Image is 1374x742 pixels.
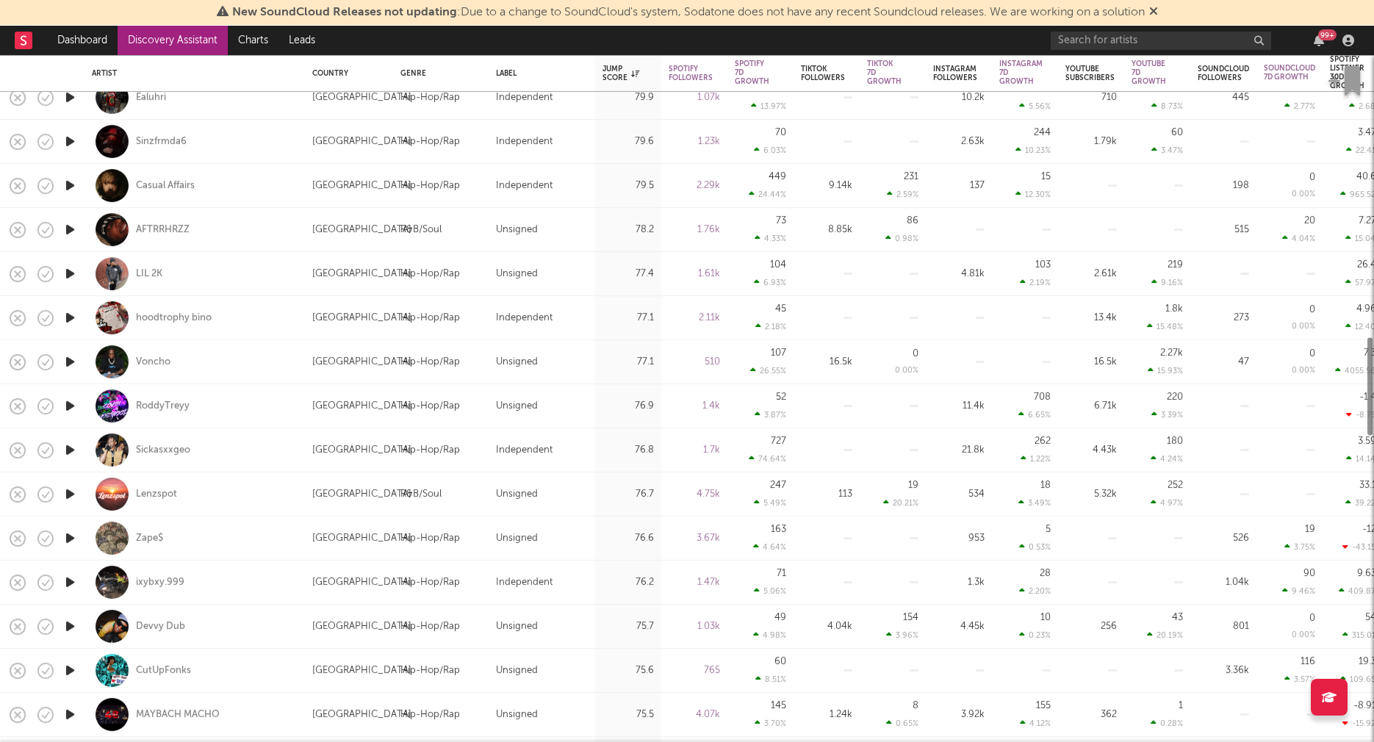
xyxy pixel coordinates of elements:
div: 449 [769,172,786,181]
div: Hip-Hop/Rap [400,397,460,415]
div: Unsigned [496,618,538,635]
div: 15.93 % [1148,366,1183,375]
div: 13.4k [1065,309,1117,327]
div: 131 [772,84,786,93]
div: Hip-Hop/Rap [400,618,460,635]
div: 2.19 % [1020,278,1051,287]
div: 1.61k [669,265,720,283]
div: Independent [496,309,553,327]
div: 10.2k [933,89,985,107]
div: 99 + [1318,29,1337,40]
div: 538 [1035,84,1051,93]
div: 1.23k [669,133,720,151]
div: Tiktok 7D Growth [867,60,902,86]
div: 75.7 [603,618,654,635]
a: Sinzfrmda6 [136,135,187,148]
a: Ealuhri [136,91,166,104]
a: MAYBACH MACHO [136,708,220,721]
div: [GEOGRAPHIC_DATA] [312,353,411,371]
div: 1.07k [669,89,720,107]
div: 2.29k [669,177,720,195]
div: 1.24k [801,706,852,724]
div: Zape$ [136,532,163,545]
div: Unsigned [496,530,538,547]
div: 107 [771,348,786,358]
div: 11.4k [933,397,985,415]
div: 2.59 % [887,190,918,199]
div: 8.51 % [755,674,786,684]
div: RoddyTreyy [136,400,190,413]
div: 4.04 % [1282,234,1315,243]
div: 526 [1198,530,1249,547]
div: Unsigned [496,706,538,724]
div: 73 [776,216,786,226]
div: 5 [1046,525,1051,534]
div: 0.00 % [895,367,918,375]
div: 19 [908,480,918,490]
div: 52 [776,392,786,402]
div: 262 [1035,436,1051,446]
div: 26.55 % [750,366,786,375]
div: 75.6 [603,662,654,680]
div: LIL 2K [136,267,162,281]
div: 9.16 % [1151,278,1183,287]
div: [GEOGRAPHIC_DATA] [312,265,411,283]
div: 74.64 % [749,454,786,464]
a: ixybxy.999 [136,576,184,589]
div: 0.28 % [1151,718,1183,728]
div: 0 [1309,305,1315,314]
div: 1.3k [933,574,985,591]
div: 18 [1040,480,1051,490]
div: 4.64 % [753,542,786,552]
div: 6.71k [1065,397,1117,415]
div: 86 [907,216,918,226]
div: 137 [933,177,985,195]
div: 252 [1168,480,1183,490]
div: Sickasxxgeo [136,444,190,457]
div: 163 [771,525,786,534]
div: 2.20 % [1019,586,1051,596]
div: [GEOGRAPHIC_DATA] [312,177,411,195]
div: 4.04k [801,618,852,635]
div: Hip-Hop/Rap [400,706,460,724]
div: 76.7 [603,486,654,503]
div: 75.5 [603,706,654,724]
div: 1 [1179,701,1183,710]
div: 45 [775,304,786,314]
div: 2.27k [1160,348,1183,358]
div: 79.5 [603,177,654,195]
div: 0 [1309,613,1315,623]
div: [GEOGRAPHIC_DATA] [312,309,411,327]
div: 0.65 % [886,718,918,728]
div: 57 [1173,84,1183,93]
div: 145 [771,701,786,710]
div: 0.23 % [1019,630,1051,640]
div: 273 [1198,309,1249,327]
div: 3.47 % [1151,145,1183,155]
div: Unsigned [496,486,538,503]
div: 76.2 [603,574,654,591]
div: 12.30 % [1015,190,1051,199]
input: Search for artists [1051,32,1271,50]
div: 19 [1305,525,1315,534]
div: 104 [770,260,786,270]
div: 16.5k [1065,353,1117,371]
div: 534 [933,486,985,503]
a: Discovery Assistant [118,26,228,55]
div: 180 [1167,436,1183,446]
div: 510 [669,353,720,371]
div: 79.6 [603,133,654,151]
div: 0 [1309,173,1315,182]
a: Casual Affairs [136,179,195,192]
a: Lenzspot [136,488,177,501]
div: 10.23 % [1015,145,1051,155]
div: [GEOGRAPHIC_DATA] [312,442,411,459]
div: 47 [1198,353,1249,371]
div: 4.97 % [1151,498,1183,508]
div: 20 [1304,216,1315,226]
div: 1.8k [1165,304,1183,314]
div: [GEOGRAPHIC_DATA] [312,618,411,635]
div: 3.92k [933,706,985,724]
